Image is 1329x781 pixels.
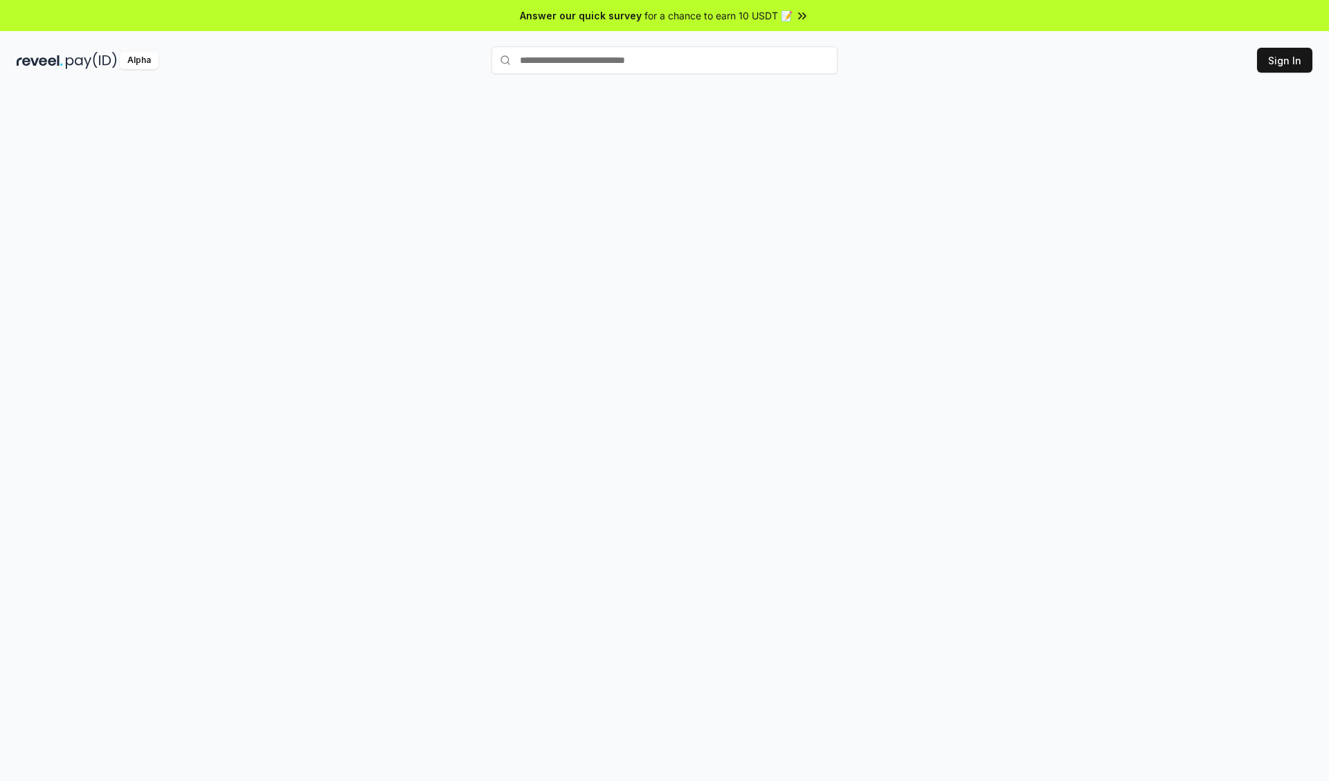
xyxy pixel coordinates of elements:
span: Answer our quick survey [520,8,642,23]
img: reveel_dark [17,52,63,69]
div: Alpha [120,52,159,69]
button: Sign In [1257,48,1312,73]
img: pay_id [66,52,117,69]
span: for a chance to earn 10 USDT 📝 [644,8,793,23]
